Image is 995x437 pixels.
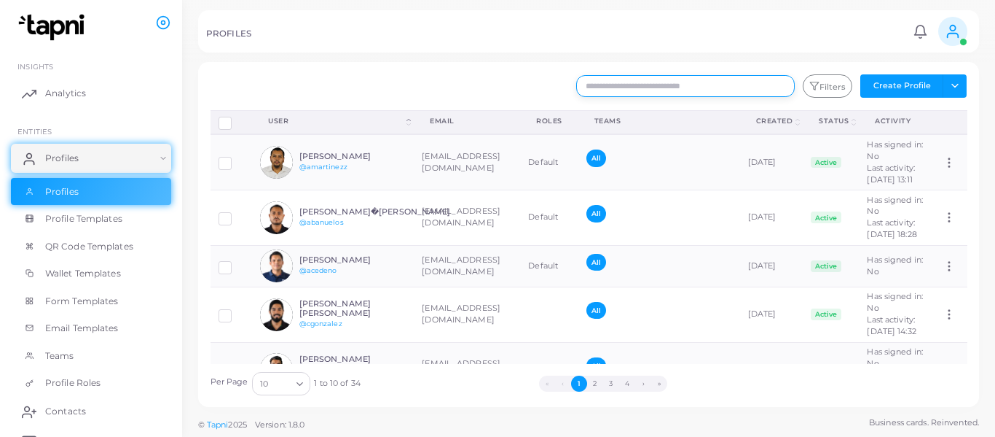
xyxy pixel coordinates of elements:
td: [EMAIL_ADDRESS][DOMAIN_NAME] [414,190,520,246]
img: avatar [260,250,293,282]
td: [EMAIL_ADDRESS][DOMAIN_NAME] [414,134,520,190]
span: Active [811,309,841,320]
div: Teams [594,116,724,126]
img: logo [13,14,94,41]
img: avatar [260,353,293,386]
a: Analytics [11,79,171,108]
a: Email Templates [11,314,171,342]
span: Profiles [45,185,79,198]
button: Go to next page [635,376,651,392]
h6: [PERSON_NAME] [299,255,406,265]
div: Email [430,116,504,126]
td: Default [520,190,578,246]
span: Has signed in: No [867,347,923,368]
span: Last activity: [DATE] 13:11 [867,163,915,185]
span: All [586,205,606,222]
button: Go to page 4 [619,376,635,392]
span: Analytics [45,87,86,100]
a: Profile Roles [11,369,171,397]
span: Profile Templates [45,212,122,225]
span: Teams [45,349,74,363]
div: Status [819,116,849,126]
span: © [198,419,304,431]
th: Action [935,110,967,134]
span: 1 to 10 of 34 [314,378,360,390]
a: Form Templates [11,287,171,315]
span: Form Templates [45,295,119,308]
div: Roles [536,116,562,126]
h6: [PERSON_NAME] [299,152,406,161]
span: Has signed in: No [867,291,923,313]
span: Last activity: [DATE] 18:28 [867,217,916,239]
h6: [PERSON_NAME]�[PERSON_NAME] [299,207,451,217]
a: Wallet Templates [11,260,171,287]
button: Go to page 2 [587,376,603,392]
span: All [586,150,606,166]
span: Version: 1.8.0 [255,419,305,430]
input: Search for option [270,376,291,392]
span: 10 [260,376,268,392]
span: ENTITIES [17,127,52,136]
a: @amartinezz [299,163,347,171]
div: activity [875,116,919,126]
span: Business cards. Reinvented. [869,417,979,429]
td: [DATE] [740,134,803,190]
span: All [586,302,606,319]
td: Default [520,245,578,287]
span: INSIGHTS [17,62,53,71]
button: Go to last page [651,376,667,392]
a: @acedeno [299,266,337,274]
div: User [268,116,404,126]
td: Default [520,134,578,190]
td: [EMAIL_ADDRESS][DOMAIN_NAME] [414,342,520,398]
img: avatar [260,146,293,179]
a: Profile Templates [11,205,171,233]
a: Contacts [11,397,171,426]
span: Last activity: [DATE] 14:32 [867,314,916,336]
div: Search for option [252,372,310,395]
button: Go to page 3 [603,376,619,392]
a: Teams [11,342,171,370]
a: Profiles [11,144,171,173]
span: Active [811,157,841,169]
h5: PROFILES [206,28,251,39]
span: QR Code Templates [45,240,133,253]
td: [DATE] [740,245,803,287]
td: [DATE] [740,342,803,398]
td: [EMAIL_ADDRESS][DOMAIN_NAME] [414,245,520,287]
span: Profiles [45,152,79,165]
ul: Pagination [361,376,846,392]
button: Go to page 1 [571,376,587,392]
span: 2025 [228,419,246,431]
h6: [PERSON_NAME] [PERSON_NAME] [299,299,406,318]
span: Email Templates [45,322,119,335]
span: Active [811,260,841,272]
td: [DATE] [740,190,803,246]
span: Has signed in: No [867,255,923,276]
a: @cgonzalez [299,320,342,328]
span: Has signed in: No [867,195,923,217]
span: All [586,254,606,271]
span: Wallet Templates [45,267,121,280]
td: [EMAIL_ADDRESS][DOMAIN_NAME] [414,287,520,342]
span: Active [811,212,841,223]
span: Contacts [45,405,86,418]
img: avatar [260,201,293,234]
h6: [PERSON_NAME] [PERSON_NAME] [299,355,406,374]
span: Profile Roles [45,376,101,390]
div: Created [756,116,793,126]
button: Create Profile [860,74,943,98]
button: Filters [803,74,852,98]
label: Per Page [211,376,248,388]
span: All [586,357,606,374]
th: Row-selection [211,110,253,134]
a: QR Code Templates [11,233,171,260]
a: Tapni [207,419,229,430]
td: [DATE] [740,287,803,342]
span: Has signed in: No [867,139,923,161]
img: avatar [260,298,293,331]
a: @abanuelos [299,218,344,226]
td: Default [520,342,578,398]
a: Profiles [11,178,171,206]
